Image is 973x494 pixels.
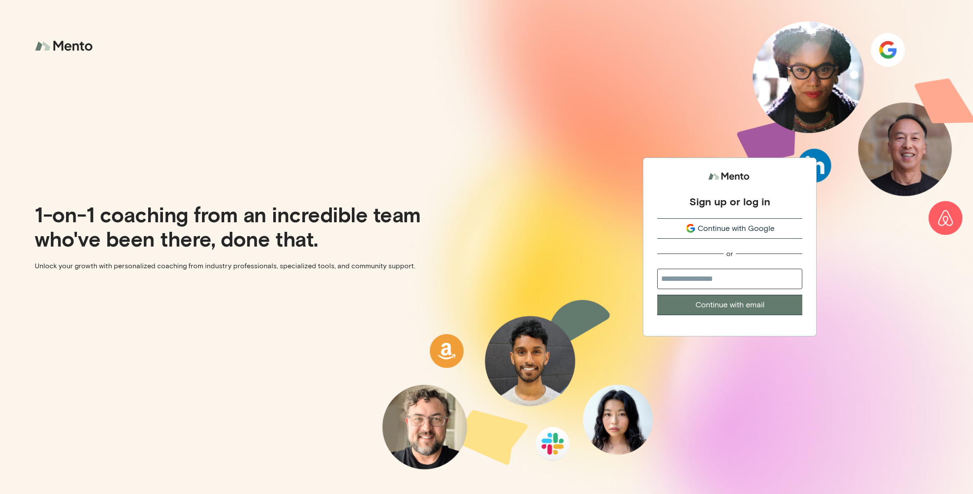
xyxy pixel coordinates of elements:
img: logo [35,35,96,58]
div: or [726,249,733,258]
p: 1-on-1 coaching from an incredible team who've been there, done that. [35,202,480,250]
div: Sign up or log in [689,195,770,208]
p: Unlock your growth with personalized coaching from industry professionals, specialized tools, and... [35,261,480,271]
button: Continue with Google [657,218,802,239]
img: logo.svg [708,168,751,184]
button: Continue with email [657,295,802,315]
span: Continue with Google [698,223,774,234]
